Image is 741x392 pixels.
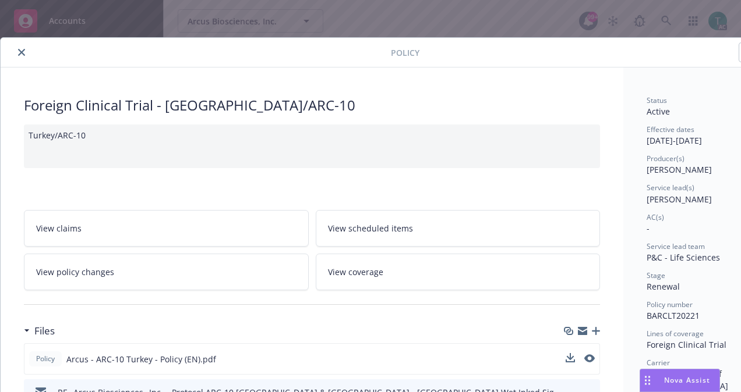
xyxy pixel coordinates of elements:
span: P&C - Life Sciences [647,252,720,263]
h3: Files [34,323,55,338]
span: Policy number [647,300,693,309]
button: close [15,45,29,59]
span: View scheduled items [328,222,413,234]
div: Files [24,323,55,338]
span: Policy [391,47,419,59]
button: preview file [584,354,595,362]
span: BARCLT20221 [647,310,700,321]
div: Foreign Clinical Trial - [GEOGRAPHIC_DATA]/ARC-10 [24,95,600,115]
span: Effective dates [647,124,694,134]
span: Arcus - ARC-10 Turkey - Policy (EN).pdf [66,353,216,365]
span: Active [647,106,670,117]
span: [PERSON_NAME] [647,164,712,175]
button: Nova Assist [640,369,720,392]
span: Carrier [647,358,670,368]
span: View claims [36,222,82,234]
button: download file [566,353,575,365]
a: View policy changes [24,254,309,290]
span: Foreign Clinical Trial [647,339,726,350]
span: Stage [647,270,665,280]
div: Turkey/ARC-10 [24,124,600,168]
div: Drag to move [640,369,655,391]
span: [PERSON_NAME] [647,194,712,205]
span: Status [647,95,667,105]
span: View policy changes [36,266,114,278]
a: View coverage [316,254,601,290]
span: Renewal [647,281,680,292]
span: Service lead(s) [647,183,694,193]
span: View coverage [328,266,383,278]
span: AC(s) [647,212,664,222]
span: Lines of coverage [647,329,704,338]
span: Service lead team [647,241,705,251]
span: Policy [34,354,57,364]
a: View scheduled items [316,210,601,247]
button: preview file [584,353,595,365]
a: View claims [24,210,309,247]
span: Producer(s) [647,154,684,163]
button: download file [566,353,575,362]
span: - [647,223,650,234]
span: Nova Assist [664,375,710,385]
